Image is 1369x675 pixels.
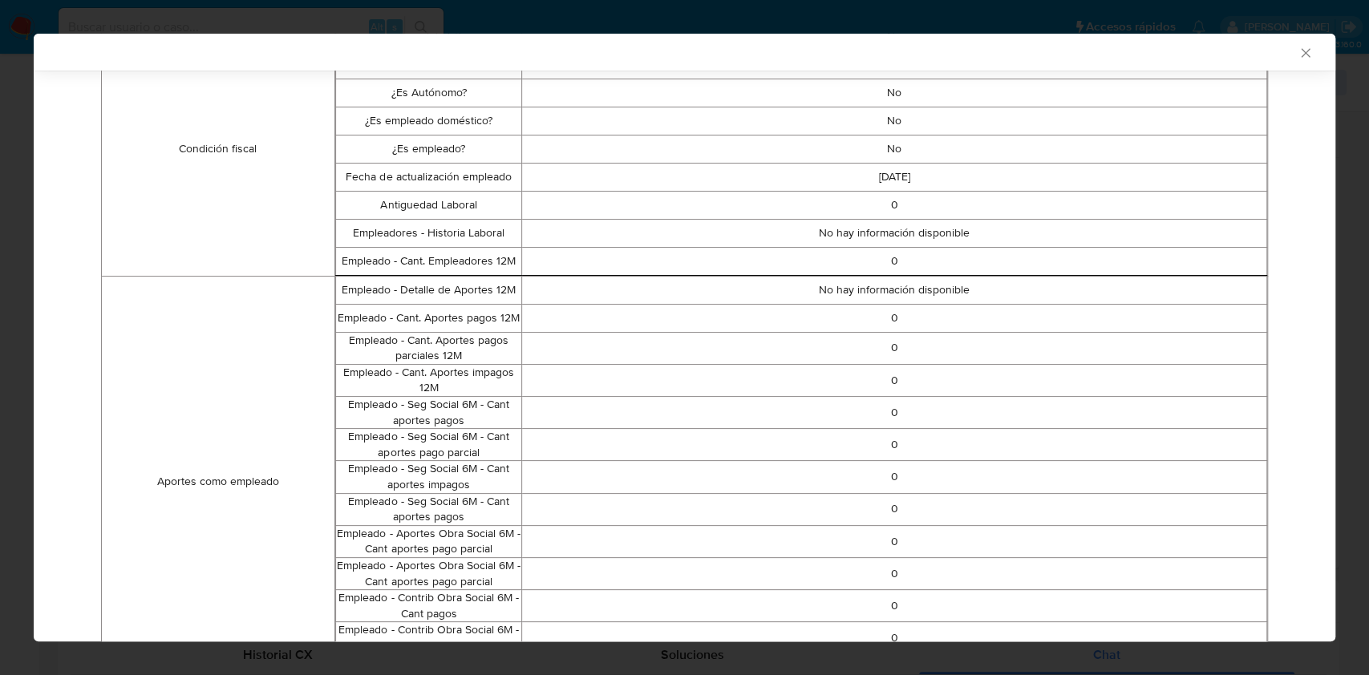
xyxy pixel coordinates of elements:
[335,79,521,107] td: ¿Es Autónomo?
[335,191,521,219] td: Antiguedad Laboral
[522,135,1267,163] td: No
[335,461,521,493] td: Empleado - Seg Social 6M - Cant aportes impagos
[522,397,1267,429] td: 0
[522,107,1267,135] td: No
[522,332,1267,364] td: 0
[335,557,521,589] td: Empleado - Aportes Obra Social 6M - Cant aportes pago parcial
[335,107,521,135] td: ¿Es empleado doméstico?
[335,622,521,654] td: Empleado - Contrib Obra Social 6M - Cant pagos parcial
[522,590,1267,622] td: 0
[522,622,1267,654] td: 0
[522,304,1267,332] td: 0
[335,590,521,622] td: Empleado - Contrib Obra Social 6M - Cant pagos
[522,247,1267,275] td: 0
[522,163,1267,191] td: [DATE]
[335,163,521,191] td: Fecha de actualización empleado
[335,135,521,163] td: ¿Es empleado?
[522,364,1267,396] td: 0
[335,304,521,332] td: Empleado - Cant. Aportes pagos 12M
[335,364,521,396] td: Empleado - Cant. Aportes impagos 12M
[335,397,521,429] td: Empleado - Seg Social 6M - Cant aportes pagos
[34,34,1335,641] div: closure-recommendation-modal
[522,191,1267,219] td: 0
[335,332,521,364] td: Empleado - Cant. Aportes pagos parciales 12M
[335,429,521,461] td: Empleado - Seg Social 6M - Cant aportes pago parcial
[522,225,1266,241] p: No hay información disponible
[522,557,1267,589] td: 0
[335,276,521,304] td: Empleado - Detalle de Aportes 12M
[335,493,521,525] td: Empleado - Seg Social 6M - Cant aportes pagos
[1298,45,1312,59] button: Cerrar ventana
[102,22,335,276] td: Condición fiscal
[522,79,1267,107] td: No
[335,219,521,247] td: Empleadores - Historia Laboral
[522,525,1267,557] td: 0
[522,282,1266,298] p: No hay información disponible
[522,429,1267,461] td: 0
[335,247,521,275] td: Empleado - Cant. Empleadores 12M
[522,461,1267,493] td: 0
[335,525,521,557] td: Empleado - Aportes Obra Social 6M - Cant aportes pago parcial
[522,493,1267,525] td: 0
